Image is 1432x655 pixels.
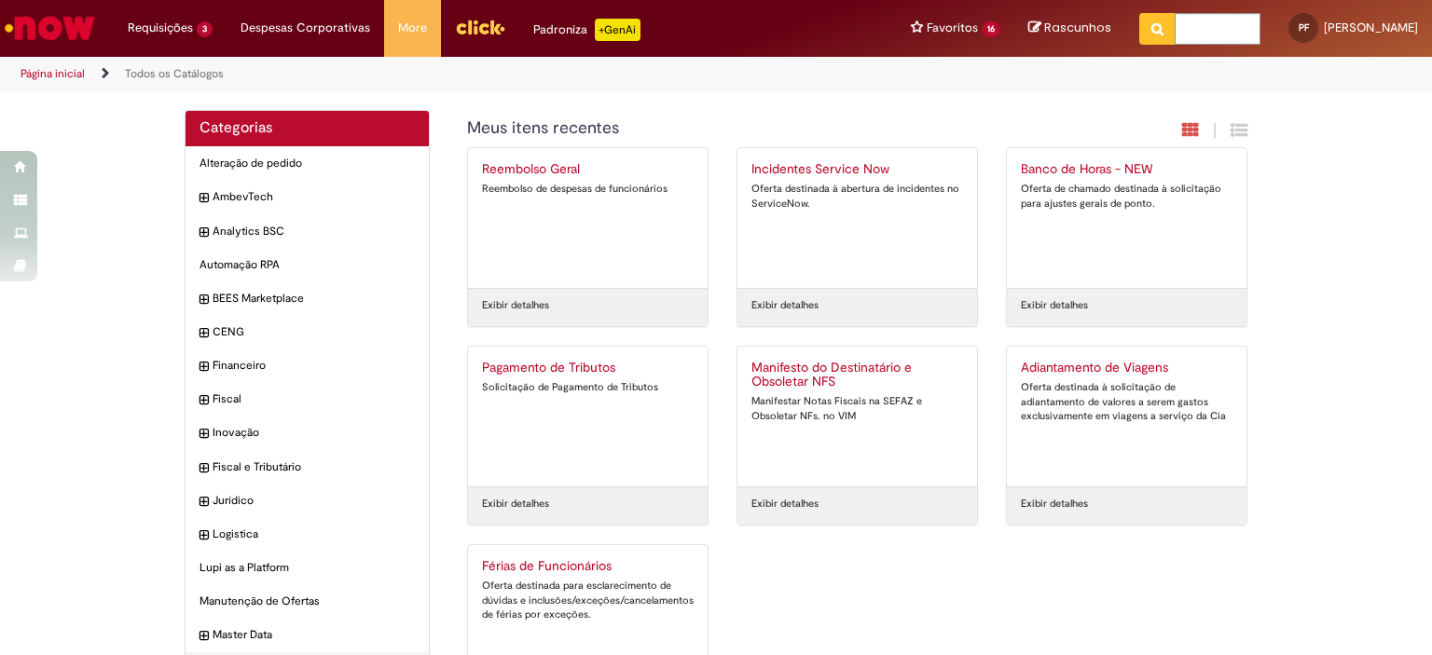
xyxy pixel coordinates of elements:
div: Manutenção de Ofertas [186,584,429,619]
div: expandir categoria Fiscal e Tributário Fiscal e Tributário [186,450,429,484]
img: ServiceNow [2,9,98,47]
div: expandir categoria Jurídico Jurídico [186,484,429,518]
span: Logistica [213,526,415,542]
button: Pesquisar [1139,13,1176,45]
h2: Categorias [200,120,415,137]
div: expandir categoria Master Data Master Data [186,618,429,652]
h2: Reembolso Geral [482,162,694,177]
span: PF [1299,21,1309,34]
div: Solicitação de Pagamento de Tributos [482,380,694,395]
a: Reembolso Geral Reembolso de despesas de funcionários [468,148,708,288]
div: expandir categoria Financeiro Financeiro [186,348,429,383]
div: Oferta de chamado destinada à solicitação para ajustes gerais de ponto. [1021,182,1232,211]
span: BEES Marketplace [213,291,415,307]
div: expandir categoria AmbevTech AmbevTech [186,180,429,214]
div: Lupi as a Platform [186,551,429,585]
ul: Trilhas de página [14,57,941,91]
a: Exibir detalhes [1021,298,1088,313]
a: Adiantamento de Viagens Oferta destinada à solicitação de adiantamento de valores a serem gastos ... [1007,347,1246,486]
span: Lupi as a Platform [200,560,415,576]
h2: Férias de Funcionários [482,559,694,574]
h1: {"description":"","title":"Meus itens recentes"} Categoria [467,119,1046,138]
div: Oferta destinada à solicitação de adiantamento de valores a serem gastos exclusivamente em viagen... [1021,380,1232,424]
i: expandir categoria Financeiro [200,358,208,376]
span: Master Data [213,627,415,643]
div: Automação RPA [186,248,429,282]
span: Fiscal [213,391,415,407]
i: expandir categoria Analytics BSC [200,224,208,242]
i: expandir categoria AmbevTech [200,189,208,208]
h2: Banco de Horas - NEW [1021,162,1232,177]
div: Padroniza [533,19,640,41]
span: Analytics BSC [213,224,415,239]
span: CENG [213,324,415,340]
a: Banco de Horas - NEW Oferta de chamado destinada à solicitação para ajustes gerais de ponto. [1007,148,1246,288]
a: Incidentes Service Now Oferta destinada à abertura de incidentes no ServiceNow. [737,148,977,288]
div: expandir categoria Fiscal Fiscal [186,382,429,416]
div: expandir categoria Logistica Logistica [186,517,429,552]
span: More [398,19,427,37]
div: expandir categoria Analytics BSC Analytics BSC [186,214,429,249]
div: Oferta destinada para esclarecimento de dúvidas e inclusões/exceções/cancelamentos de férias por ... [482,579,694,622]
a: Pagamento de Tributos Solicitação de Pagamento de Tributos [468,347,708,486]
i: expandir categoria Master Data [200,627,208,646]
span: Inovação [213,425,415,441]
a: Todos os Catálogos [125,66,224,81]
div: Reembolso de despesas de funcionários [482,182,694,197]
span: Jurídico [213,493,415,509]
a: Exibir detalhes [751,497,819,512]
a: Exibir detalhes [482,298,549,313]
div: expandir categoria Inovação Inovação [186,416,429,450]
div: expandir categoria BEES Marketplace BEES Marketplace [186,281,429,316]
a: Página inicial [21,66,85,81]
span: Alteração de pedido [200,156,415,171]
h2: Incidentes Service Now [751,162,963,177]
div: expandir categoria CENG CENG [186,315,429,349]
a: Rascunhos [1028,20,1111,37]
i: expandir categoria Logistica [200,526,208,545]
a: Exibir detalhes [1021,497,1088,512]
a: Exibir detalhes [751,298,819,313]
h2: Manifesto do Destinatário e Obsoletar NFS [751,361,963,390]
div: Alteração de pedido [186,146,429,181]
ul: Categorias [186,146,429,652]
div: Manifestar Notas Fiscais na SEFAZ e Obsoletar NFs. no VIM [751,394,963,423]
i: expandir categoria CENG [200,324,208,343]
span: Requisições [128,19,193,37]
i: Exibição de grade [1231,121,1247,139]
span: Manutenção de Ofertas [200,594,415,609]
span: Favoritos [927,19,978,37]
div: Oferta destinada à abertura de incidentes no ServiceNow. [751,182,963,211]
a: Manifesto do Destinatário e Obsoletar NFS Manifestar Notas Fiscais na SEFAZ e Obsoletar NFs. no VIM [737,347,977,486]
i: expandir categoria Fiscal [200,391,208,410]
span: Automação RPA [200,257,415,273]
span: Financeiro [213,358,415,374]
span: Rascunhos [1044,19,1111,36]
span: [PERSON_NAME] [1324,20,1418,35]
span: | [1213,120,1217,142]
i: expandir categoria Fiscal e Tributário [200,459,208,478]
span: Fiscal e Tributário [213,459,415,475]
a: Exibir detalhes [482,497,549,512]
h2: Pagamento de Tributos [482,361,694,375]
span: Despesas Corporativas [241,19,370,37]
i: expandir categoria Jurídico [200,493,208,512]
img: click_logo_yellow_360x200.png [455,13,505,41]
p: +GenAi [595,19,640,41]
h2: Adiantamento de Viagens [1021,361,1232,375]
span: 16 [982,21,1000,37]
i: expandir categoria Inovação [200,425,208,443]
span: AmbevTech [213,189,415,205]
span: 3 [197,21,213,37]
i: Exibição em cartão [1182,121,1199,139]
i: expandir categoria BEES Marketplace [200,291,208,309]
